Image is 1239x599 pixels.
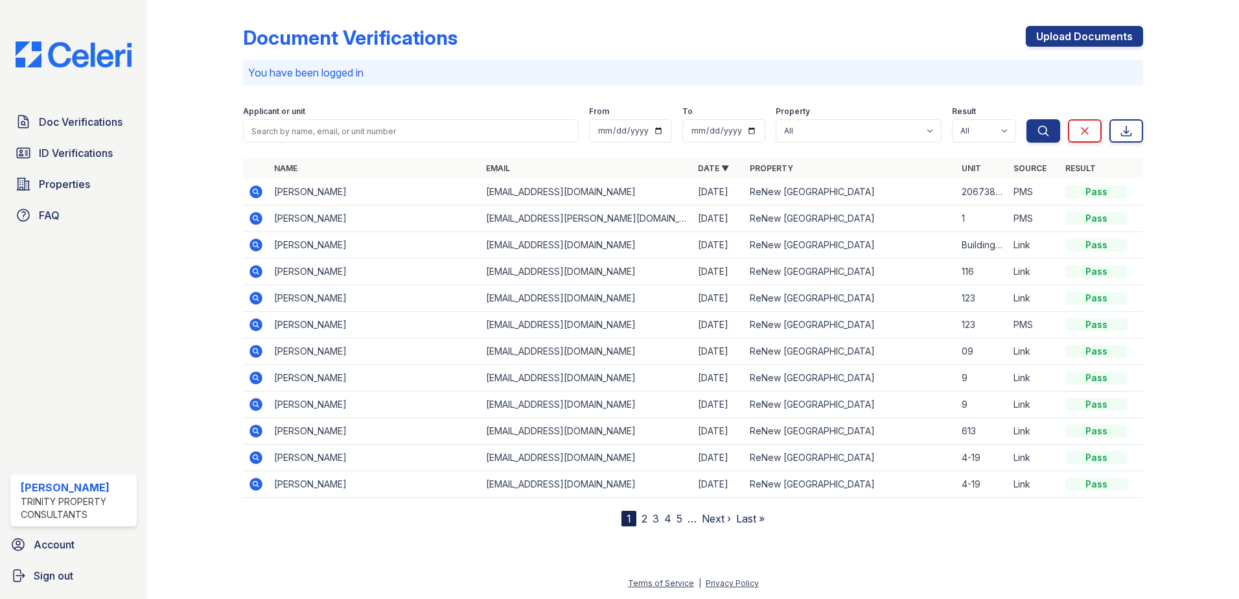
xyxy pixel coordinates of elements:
a: Privacy Policy [706,578,759,588]
td: [EMAIL_ADDRESS][DOMAIN_NAME] [481,445,693,471]
div: Pass [1065,318,1128,331]
div: Pass [1065,425,1128,438]
td: 09 [956,338,1008,365]
td: [DATE] [693,259,745,285]
td: [PERSON_NAME] [269,365,481,392]
td: Link [1008,471,1060,498]
td: Link [1008,445,1060,471]
div: Pass [1065,371,1128,384]
td: 4-19 [956,471,1008,498]
a: Terms of Service [628,578,694,588]
td: [DATE] [693,392,745,418]
td: ReNew [GEOGRAPHIC_DATA] [745,365,956,392]
a: Source [1013,163,1047,173]
td: 123 [956,312,1008,338]
td: ReNew [GEOGRAPHIC_DATA] [745,312,956,338]
a: Date ▼ [698,163,729,173]
td: ReNew [GEOGRAPHIC_DATA] [745,232,956,259]
a: Properties [10,171,137,197]
a: 3 [653,512,659,525]
td: [PERSON_NAME] [269,312,481,338]
td: ReNew [GEOGRAPHIC_DATA] [745,206,956,232]
td: Link [1008,392,1060,418]
td: [EMAIL_ADDRESS][DOMAIN_NAME] [481,285,693,312]
td: [PERSON_NAME] [269,285,481,312]
td: [EMAIL_ADDRESS][DOMAIN_NAME] [481,312,693,338]
a: 4 [664,512,671,525]
td: [EMAIL_ADDRESS][PERSON_NAME][DOMAIN_NAME] [481,206,693,232]
td: Link [1008,418,1060,445]
a: Account [5,532,142,558]
td: [EMAIL_ADDRESS][DOMAIN_NAME] [481,365,693,392]
td: ReNew [GEOGRAPHIC_DATA] [745,259,956,285]
td: ReNew [GEOGRAPHIC_DATA] [745,418,956,445]
span: ID Verifications [39,145,113,161]
td: 123 [956,285,1008,312]
span: Doc Verifications [39,114,122,130]
img: CE_Logo_Blue-a8612792a0a2168367f1c8372b55b34899dd931a85d93a1a3d3e32e68fde9ad4.png [5,41,142,67]
td: [EMAIL_ADDRESS][DOMAIN_NAME] [481,471,693,498]
div: 1 [621,511,636,526]
div: Pass [1065,265,1128,278]
a: Next › [702,512,731,525]
td: [EMAIL_ADDRESS][DOMAIN_NAME] [481,338,693,365]
a: ID Verifications [10,140,137,166]
td: [DATE] [693,418,745,445]
td: [DATE] [693,179,745,206]
td: 613 [956,418,1008,445]
td: Link [1008,285,1060,312]
td: [PERSON_NAME] [269,232,481,259]
span: Account [34,537,75,552]
td: Link [1008,365,1060,392]
td: [DATE] [693,471,745,498]
td: [EMAIL_ADDRESS][DOMAIN_NAME] [481,259,693,285]
a: 5 [677,512,682,525]
label: Result [952,106,976,117]
a: Last » [736,512,765,525]
a: Name [274,163,297,173]
td: 20673818 [956,179,1008,206]
td: PMS [1008,206,1060,232]
label: Property [776,106,810,117]
td: Building 1 Unit 30 [956,232,1008,259]
td: [PERSON_NAME] [269,471,481,498]
td: [EMAIL_ADDRESS][DOMAIN_NAME] [481,232,693,259]
div: Pass [1065,292,1128,305]
td: 116 [956,259,1008,285]
span: … [688,511,697,526]
a: Result [1065,163,1096,173]
td: [PERSON_NAME] [269,445,481,471]
div: Pass [1065,451,1128,464]
td: ReNew [GEOGRAPHIC_DATA] [745,285,956,312]
td: [DATE] [693,338,745,365]
a: Property [750,163,793,173]
td: [PERSON_NAME] [269,338,481,365]
a: Doc Verifications [10,109,137,135]
td: 4-19 [956,445,1008,471]
td: ReNew [GEOGRAPHIC_DATA] [745,471,956,498]
td: [EMAIL_ADDRESS][DOMAIN_NAME] [481,418,693,445]
p: You have been logged in [248,65,1138,80]
td: [EMAIL_ADDRESS][DOMAIN_NAME] [481,179,693,206]
div: [PERSON_NAME] [21,480,132,495]
div: Pass [1065,478,1128,491]
label: From [589,106,609,117]
a: Sign out [5,563,142,589]
td: [PERSON_NAME] [269,392,481,418]
td: Link [1008,232,1060,259]
td: [PERSON_NAME] [269,179,481,206]
span: Properties [39,176,90,192]
td: [PERSON_NAME] [269,206,481,232]
td: ReNew [GEOGRAPHIC_DATA] [745,338,956,365]
td: Link [1008,338,1060,365]
td: [DATE] [693,312,745,338]
td: [DATE] [693,445,745,471]
td: 1 [956,206,1008,232]
a: FAQ [10,202,137,228]
td: 9 [956,365,1008,392]
td: [EMAIL_ADDRESS][DOMAIN_NAME] [481,392,693,418]
td: [PERSON_NAME] [269,259,481,285]
td: ReNew [GEOGRAPHIC_DATA] [745,179,956,206]
a: Email [486,163,510,173]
